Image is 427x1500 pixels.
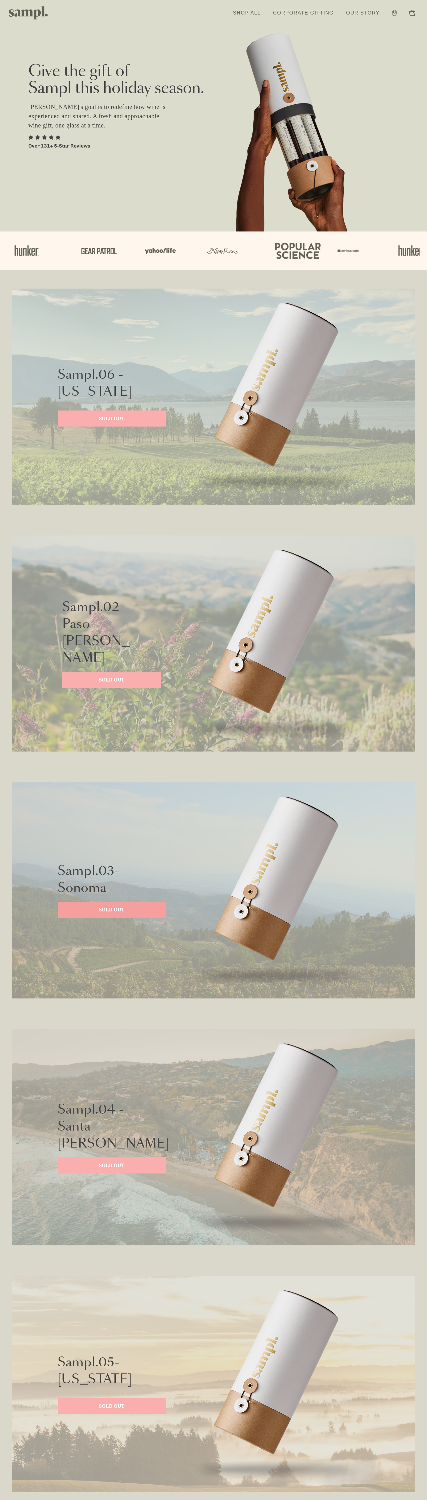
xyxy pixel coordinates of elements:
p: SOLD OUT [64,1402,160,1410]
img: Artboard_1_af690aba-db18-4d1d-a553-70c177ae2e35.png [9,240,40,262]
a: Shop All [230,6,264,20]
img: Artboard_7_560d3599-80fb-43b6-be66-ebccdeaecca2.png [333,242,358,260]
p: SOLD OUT [64,906,160,914]
a: SOLD OUT [58,902,166,918]
p: Sampl.02- [62,599,139,616]
img: Artboard_4_12aa32eb-d4a2-4772-87e6-e78b5ab8afc9.png [268,232,321,269]
a: SOLD OUT [58,410,166,427]
img: capsulewithshaddow_5f0d187b-c477-4779-91cc-c24b65872529.png [180,535,365,752]
a: SOLD OUT [58,1398,166,1414]
p: SOLD OUT [64,1162,160,1169]
img: capsulewithshaddow_5f0d187b-c477-4779-91cc-c24b65872529.png [184,782,369,998]
img: capsulewithshaddow_5f0d187b-c477-4779-91cc-c24b65872529.png [184,1029,369,1245]
img: Artboard_6_5c11d1bd-c4ca-46b8-ad3a-1f2b4dcd699f.png [139,237,176,265]
a: SOLD OUT [62,672,161,688]
p: Over 131+ 5-Star Reviews [28,142,90,150]
h2: Give the gift of Sampl this holiday season. [28,63,399,97]
img: capsulewithshaddow_5f0d187b-c477-4779-91cc-c24b65872529.png [184,1276,369,1492]
p: Sampl.03- Sonoma [58,863,135,897]
p: Sampl.06 - [58,367,132,384]
p: SOLD OUT [68,676,155,684]
p: SOLD OUT [64,415,160,422]
p: Sampl.05- [US_STATE] [58,1354,132,1388]
img: Sampl logo [9,6,48,19]
a: Our Story [343,6,383,20]
a: SOLD OUT [58,1157,166,1173]
img: Artboard_5_a195cd02-e365-44f4-8930-be9a6ff03eb6.png [74,235,117,266]
img: Artboard_3_3c8004f1-87e6-4dd9-9159-91a8c61f962a.png [203,239,237,263]
a: Corporate Gifting [270,6,337,20]
p: Paso [PERSON_NAME] [62,616,139,667]
p: [US_STATE] [58,384,132,401]
img: capsulewithshaddow_5f0d187b-c477-4779-91cc-c24b65872529.png [184,289,369,505]
p: [PERSON_NAME]'s goal is to redefine how wine is experienced and shared. A fresh and approachable ... [28,102,173,130]
p: Sampl.04 - Santa [PERSON_NAME] [58,1102,169,1152]
img: Artboard_1_af690aba-db18-4d1d-a553-70c177ae2e35.png [393,240,424,262]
